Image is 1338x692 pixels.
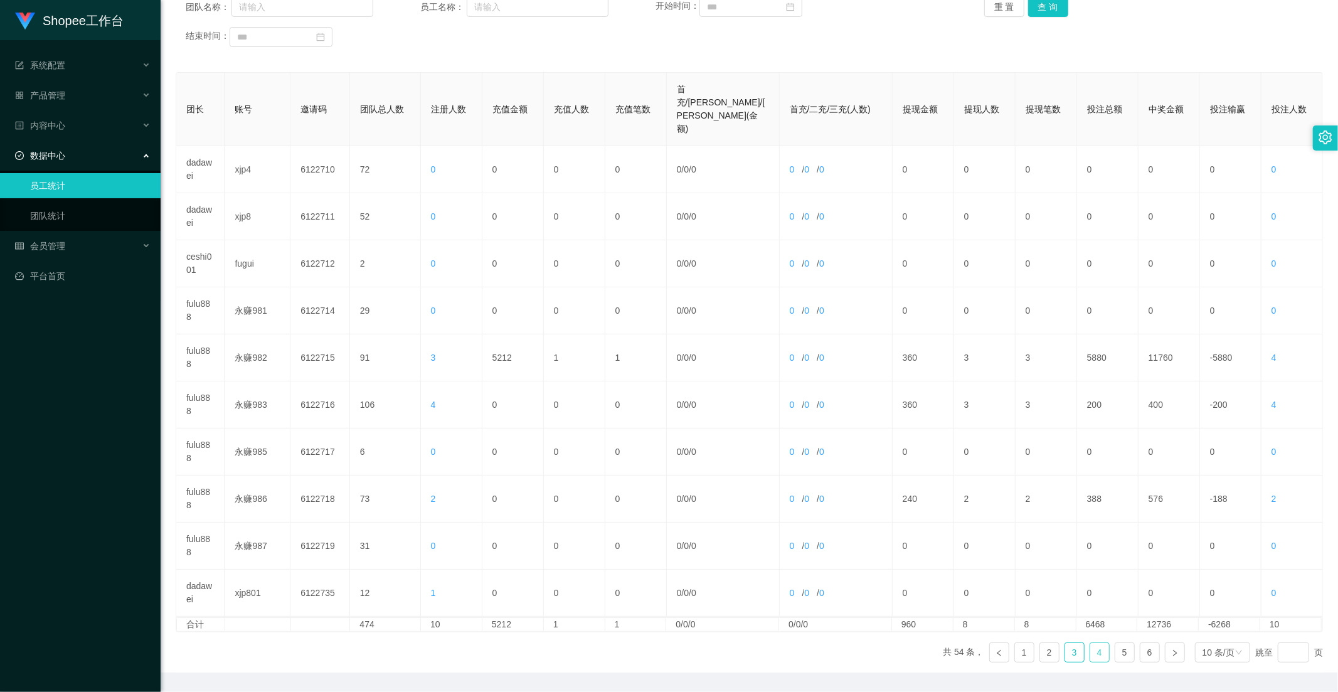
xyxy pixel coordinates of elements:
td: 6122716 [290,381,350,429]
td: 0 [1200,193,1261,240]
span: 0 [804,211,809,221]
td: 0 [954,429,1016,476]
i: 图标: left [996,649,1003,657]
td: 0 [954,240,1016,287]
td: 永赚986 [225,476,290,523]
td: / / [780,287,893,334]
a: 1 [1015,643,1034,662]
span: 0 [684,306,689,316]
td: 6122714 [290,287,350,334]
td: / / [667,381,780,429]
td: 6122719 [290,523,350,570]
span: 团队名称： [186,1,231,14]
i: 图标: right [1171,649,1179,657]
span: 0 [790,588,795,598]
span: 0 [431,164,436,174]
span: 0 [819,258,824,269]
span: 团队总人数 [360,104,404,114]
i: 图标: calendar [316,33,325,41]
td: 0 [482,146,544,193]
span: 3 [431,353,436,363]
span: 0 [691,353,696,363]
td: 1 [544,334,605,381]
span: 0 [819,400,824,410]
span: 0 [804,447,809,457]
span: 0 [431,211,436,221]
td: 3 [954,334,1016,381]
span: 开始时间： [656,1,699,11]
td: 合计 [177,618,225,631]
span: 0 [684,400,689,410]
td: fugui [225,240,290,287]
td: 0 [893,240,954,287]
td: / / [780,570,893,617]
td: 6122735 [290,570,350,617]
span: 0 [677,400,682,410]
td: 106 [350,381,421,429]
td: 0 [1016,193,1077,240]
i: 图标: appstore-o [15,91,24,100]
td: 0 [1016,523,1077,570]
td: 6 [350,429,421,476]
span: 4 [1272,400,1277,410]
span: 0 [684,447,689,457]
span: 0 [1272,588,1277,598]
td: / / [780,146,893,193]
span: 2 [431,494,436,504]
span: 0 [677,306,682,316]
td: 0 [1016,146,1077,193]
a: 团队统计 [30,203,151,228]
td: 5212 [482,618,544,631]
td: xjp8 [225,193,290,240]
li: 5 [1115,642,1135,663]
span: 0 [819,541,824,551]
span: 0 [790,306,795,316]
span: 4 [1272,353,1277,363]
td: 1 [605,334,667,381]
i: 图标: table [15,242,24,250]
td: 0 [954,570,1016,617]
td: 永赚985 [225,429,290,476]
span: 0 [790,211,795,221]
td: / / [667,334,780,381]
i: 图标: check-circle-o [15,151,24,160]
td: 0 [605,570,667,617]
span: 0 [691,306,696,316]
td: 91 [350,334,421,381]
td: 0 [482,570,544,617]
span: 0 [684,258,689,269]
span: 注册人数 [431,104,466,114]
td: 0 [605,429,667,476]
td: 0 [605,523,667,570]
td: 2 [1016,476,1077,523]
td: fulu888 [176,429,225,476]
td: 0 [482,523,544,570]
span: 账号 [235,104,252,114]
td: 0 [482,381,544,429]
span: 0 [431,541,436,551]
td: 1 [544,618,605,631]
span: 0 [790,164,795,174]
td: 0 [954,287,1016,334]
td: fulu888 [176,287,225,334]
td: xjp801 [225,570,290,617]
td: 10 [421,618,482,631]
td: / / [667,476,780,523]
td: fulu888 [176,476,225,523]
li: 6 [1140,642,1160,663]
span: 0 [1272,164,1277,174]
td: / / [780,240,893,287]
td: 0 [1077,287,1139,334]
td: 永赚981 [225,287,290,334]
td: 576 [1139,476,1200,523]
td: 6122711 [290,193,350,240]
td: 0 [1139,429,1200,476]
td: xjp4 [225,146,290,193]
td: 0 [1016,570,1077,617]
td: 2 [350,240,421,287]
span: 0 [819,588,824,598]
span: 0 [684,164,689,174]
td: 6122718 [290,476,350,523]
span: 0 [677,494,682,504]
td: 0/0/0 [779,618,892,631]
